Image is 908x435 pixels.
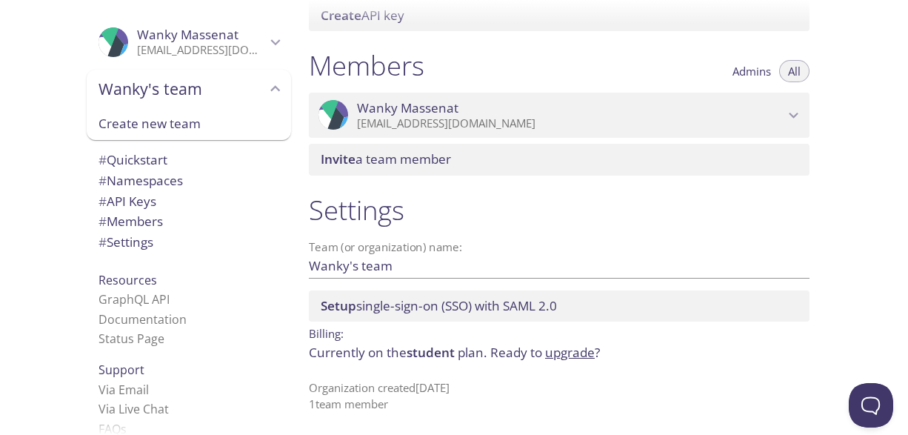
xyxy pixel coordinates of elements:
span: single-sign-on (SSO) with SAML 2.0 [321,297,557,314]
a: Via Live Chat [99,401,169,417]
span: Wanky's team [99,79,266,99]
span: Members [99,213,163,230]
span: Resources [99,272,157,288]
div: Quickstart [87,150,291,170]
div: Wanky Massenat [87,18,291,67]
span: student [407,344,455,361]
span: # [99,233,107,250]
div: Wanky Massenat [309,93,809,139]
div: Setup SSO [309,290,809,322]
div: Wanky's team [87,70,291,108]
p: Billing: [309,322,809,343]
div: Invite a team member [309,144,809,175]
span: Wanky Massenat [137,26,238,43]
div: Namespaces [87,170,291,191]
h1: Settings [309,193,809,227]
a: upgrade [545,344,595,361]
span: Support [99,362,144,378]
a: GraphQL API [99,291,170,308]
a: Status Page [99,331,164,347]
span: # [99,193,107,210]
span: API Keys [99,193,156,210]
p: Currently on the plan. [309,343,809,362]
span: a team member [321,150,451,167]
div: API Keys [87,191,291,212]
p: [EMAIL_ADDRESS][DOMAIN_NAME] [357,116,784,131]
button: All [779,60,809,82]
span: Setup [321,297,356,314]
span: # [99,151,107,168]
p: [EMAIL_ADDRESS][DOMAIN_NAME] [137,43,266,58]
span: Quickstart [99,151,167,168]
span: # [99,213,107,230]
span: Create new team [99,114,279,133]
a: Via Email [99,382,149,398]
span: Invite [321,150,355,167]
button: Admins [724,60,780,82]
span: Namespaces [99,172,183,189]
h1: Members [309,49,424,82]
span: # [99,172,107,189]
span: Wanky Massenat [357,100,458,116]
iframe: Help Scout Beacon - Open [849,383,893,428]
label: Team (or organization) name: [309,242,463,253]
p: Organization created [DATE] 1 team member [309,380,809,412]
span: Settings [99,233,153,250]
div: Members [87,211,291,232]
div: Create new team [87,108,291,141]
span: Ready to ? [490,344,600,361]
a: Documentation [99,311,187,328]
div: Team Settings [87,232,291,253]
